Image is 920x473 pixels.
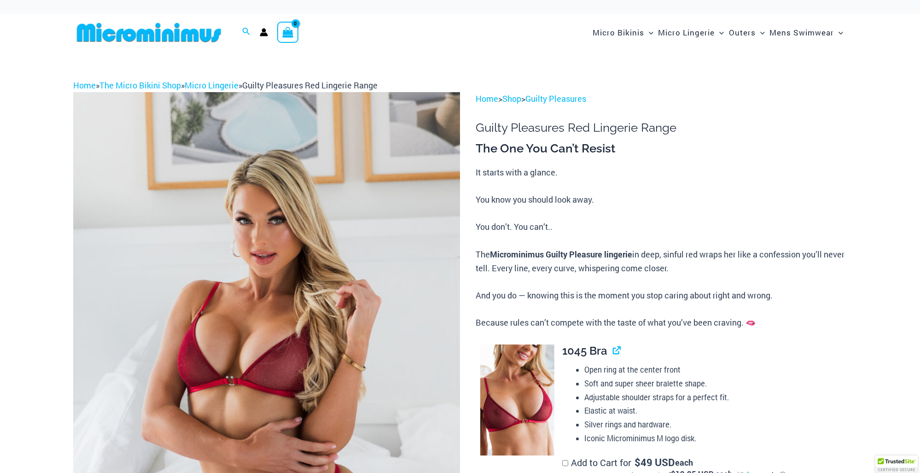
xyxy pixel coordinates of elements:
[562,344,607,357] span: 1045 Bra
[584,377,847,391] li: Soft and super sheer bralette shape.
[242,26,250,38] a: Search icon link
[593,21,644,44] span: Micro Bikinis
[476,121,847,135] h1: Guilty Pleasures Red Lingerie Range
[476,141,847,157] h3: The One You Can’t Resist
[769,21,834,44] span: Mens Swimwear
[99,80,181,91] a: The Micro Bikini Shop
[635,458,675,467] span: 49 USD
[658,21,715,44] span: Micro Lingerie
[480,345,554,456] img: Guilty Pleasures Red 1045 Bra
[277,22,298,43] a: View Shopping Cart, empty
[525,93,586,104] a: Guilty Pleasures
[490,249,632,260] b: Microminimus Guilty Pleasure lingerie
[675,458,693,467] span: each
[756,21,765,44] span: Menu Toggle
[727,18,767,47] a: OutersMenu ToggleMenu Toggle
[834,21,843,44] span: Menu Toggle
[584,404,847,418] li: Elastic at waist.
[73,80,96,91] a: Home
[729,21,756,44] span: Outers
[644,21,653,44] span: Menu Toggle
[589,17,847,48] nav: Site Navigation
[590,18,656,47] a: Micro BikinisMenu ToggleMenu Toggle
[260,28,268,36] a: Account icon link
[185,80,239,91] a: Micro Lingerie
[73,22,225,43] img: MM SHOP LOGO FLAT
[476,92,847,106] p: > >
[584,418,847,432] li: Silver rings and hardware.
[584,432,847,445] li: Iconic Microminimus M logo disk.
[875,455,918,473] div: TrustedSite Certified
[656,18,726,47] a: Micro LingerieMenu ToggleMenu Toggle
[584,391,847,404] li: Adjustable shoulder straps for a perfect fit.
[767,18,845,47] a: Mens SwimwearMenu ToggleMenu Toggle
[73,80,378,91] span: » » »
[502,93,521,104] a: Shop
[715,21,724,44] span: Menu Toggle
[242,80,378,91] span: Guilty Pleasures Red Lingerie Range
[584,363,847,377] li: Open ring at the center front
[476,166,847,330] p: It starts with a glance. You know you should look away. You don’t. You can’t.. The in deep, sinfu...
[635,455,641,469] span: $
[562,460,568,466] input: Add to Cart for$49 USD eachor 4 payments of$12.25 USD eachwithSezzle Click to learn more about Se...
[476,93,498,104] a: Home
